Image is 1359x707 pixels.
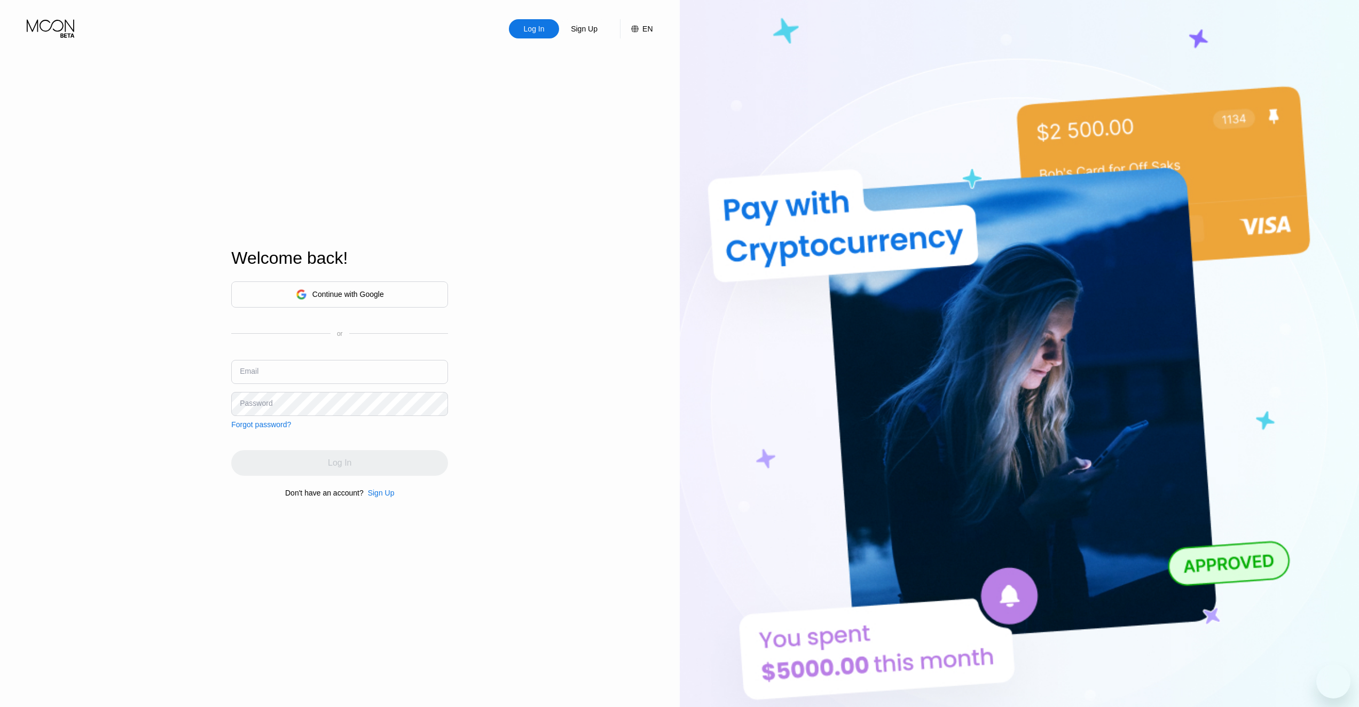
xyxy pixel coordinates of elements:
div: Continue with Google [231,281,448,308]
div: EN [620,19,653,38]
div: Don't have an account? [285,489,364,497]
div: Password [240,399,272,407]
div: or [337,330,343,337]
div: Forgot password? [231,420,291,429]
div: Sign Up [559,19,609,38]
div: Continue with Google [312,290,384,298]
div: Sign Up [364,489,395,497]
div: Welcome back! [231,248,448,268]
div: Sign Up [570,23,599,34]
div: EN [642,25,653,33]
div: Log In [509,19,559,38]
div: Log In [523,23,546,34]
div: Sign Up [368,489,395,497]
div: Email [240,367,258,375]
iframe: Кнопка запуска окна обмена сообщениями [1316,664,1350,698]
